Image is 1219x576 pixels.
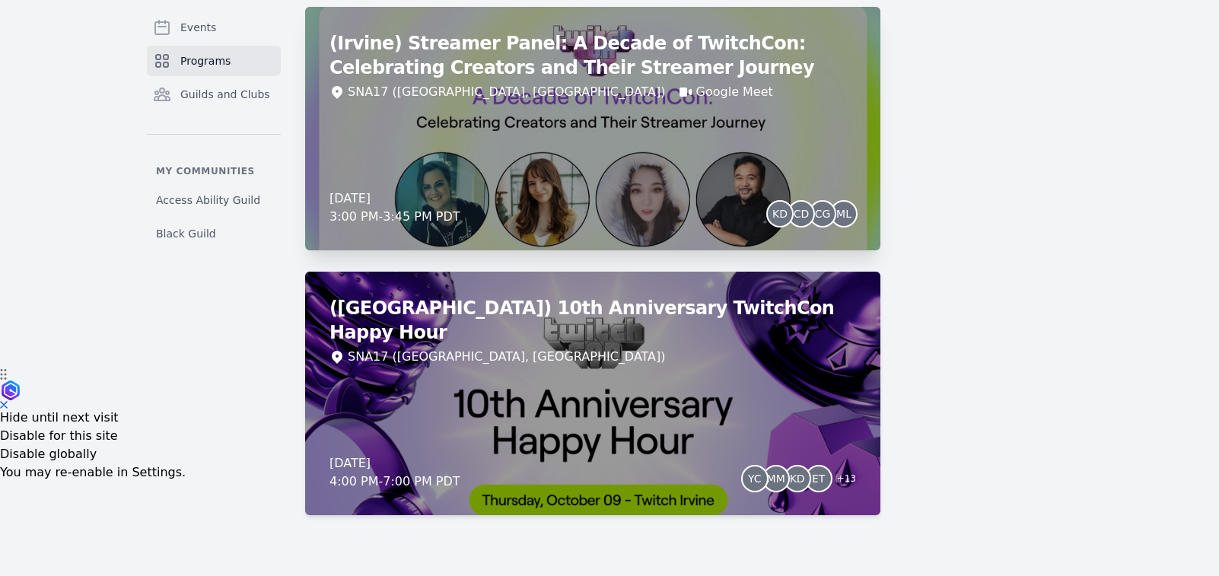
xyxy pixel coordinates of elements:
a: Events [147,12,281,43]
span: CG [815,208,831,219]
div: SNA17 ([GEOGRAPHIC_DATA], [GEOGRAPHIC_DATA]) [348,83,666,101]
div: SNA17 ([GEOGRAPHIC_DATA], [GEOGRAPHIC_DATA]) [348,348,666,366]
span: MM [767,473,785,484]
a: (Irvine) Streamer Panel: A Decade of TwitchCon: Celebrating Creators and Their Streamer JourneySN... [305,7,880,250]
span: Guilds and Clubs [180,87,270,102]
span: KD [790,473,805,484]
div: [DATE] 4:00 PM - 7:00 PM PDT [329,454,460,491]
a: Access Ability Guild [147,186,281,214]
span: ET [812,473,825,484]
span: ML [836,208,851,219]
span: CD [794,208,810,219]
span: + 13 [828,469,856,491]
span: Programs [180,53,231,68]
h2: (Irvine) Streamer Panel: A Decade of TwitchCon: Celebrating Creators and Their Streamer Journey [329,31,856,80]
a: Guilds and Clubs [147,79,281,110]
a: Black Guild [147,220,281,247]
span: YC [748,473,762,484]
span: KD [772,208,788,219]
a: Programs [147,46,281,76]
a: Google Meet [696,83,773,101]
span: Black Guild [156,226,216,241]
h2: ([GEOGRAPHIC_DATA]) 10th Anniversary TwitchCon Happy Hour [329,296,856,345]
p: My communities [147,165,281,177]
div: [DATE] 3:00 PM - 3:45 PM PDT [329,189,460,226]
nav: Sidebar [147,12,281,247]
span: Access Ability Guild [156,193,260,208]
a: ([GEOGRAPHIC_DATA]) 10th Anniversary TwitchCon Happy HourSNA17 ([GEOGRAPHIC_DATA], [GEOGRAPHIC_DA... [305,272,880,515]
span: Events [180,20,216,35]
